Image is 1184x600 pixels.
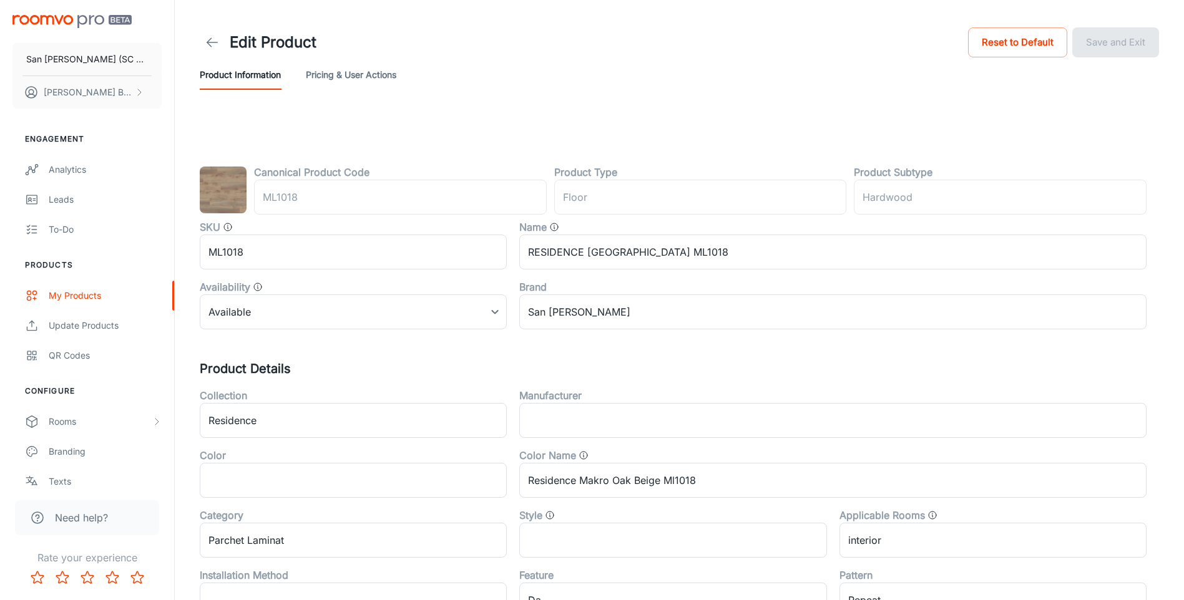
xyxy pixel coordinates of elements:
[10,550,164,565] p: Rate your experience
[230,31,316,54] h1: Edit Product
[100,565,125,590] button: Rate 4 star
[12,15,132,28] img: Roomvo PRO Beta
[49,223,162,236] div: To-do
[44,85,132,99] p: [PERSON_NAME] BIZGA
[519,568,554,583] label: Feature
[49,349,162,362] div: QR Codes
[49,445,162,458] div: Branding
[854,165,932,180] label: Product Subtype
[200,508,243,523] label: Category
[200,388,247,403] label: Collection
[968,27,1067,57] button: Reset to Default
[49,163,162,177] div: Analytics
[200,294,507,329] div: Available
[26,52,148,66] p: San [PERSON_NAME] (SC San Marco Design SRL)
[545,510,555,520] svg: Product style, such as "Traditional" or "Minimalist"
[519,508,542,523] label: Style
[927,510,937,520] svg: The type of rooms this product can be applied to
[839,568,873,583] label: Pattern
[253,282,263,292] svg: Value that determines whether the product is available, discontinued, or out of stock
[554,165,617,180] label: Product Type
[49,193,162,206] div: Leads
[200,568,288,583] label: Installation Method
[519,448,576,463] label: Color Name
[50,565,75,590] button: Rate 2 star
[223,222,233,232] svg: SKU for the product
[200,359,1159,378] h5: Product Details
[519,220,547,235] label: Name
[55,510,108,525] span: Need help?
[25,565,50,590] button: Rate 1 star
[12,43,162,75] button: San [PERSON_NAME] (SC San Marco Design SRL)
[200,279,250,294] label: Availability
[519,388,582,403] label: Manufacturer
[75,565,100,590] button: Rate 3 star
[200,167,247,213] img: RESIDENCE Makro Oak Beige ML1018
[579,450,589,460] svg: General color categories. i.e Cloud, Eclipse, Gallery Opening
[200,448,226,463] label: Color
[549,222,559,232] svg: Product name
[49,415,152,428] div: Rooms
[49,319,162,332] div: Update Products
[254,165,369,180] label: Canonical Product Code
[49,289,162,302] div: My Products
[49,475,162,488] div: Texts
[519,279,547,294] label: Brand
[839,508,925,523] label: Applicable Rooms
[200,220,220,235] label: SKU
[12,76,162,109] button: [PERSON_NAME] BIZGA
[306,60,396,90] button: Pricing & User Actions
[200,60,281,90] button: Product Information
[125,565,150,590] button: Rate 5 star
